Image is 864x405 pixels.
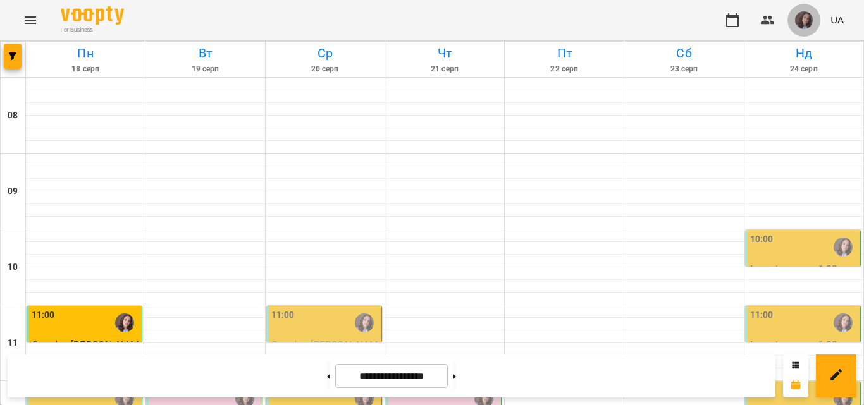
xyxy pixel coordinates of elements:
[387,44,502,63] h6: Чт
[61,6,124,25] img: Voopty Logo
[271,308,295,322] label: 11:00
[147,63,262,75] h6: 19 серп
[8,336,18,350] h6: 11
[750,233,774,246] label: 10:00
[387,63,502,75] h6: 21 серп
[61,26,124,34] span: For Business
[626,63,741,75] h6: 23 серп
[507,44,622,63] h6: Пт
[795,11,813,29] img: 8e6d9769290247367f0f90eeedd3a5ee.jpg
[750,308,774,322] label: 11:00
[147,44,262,63] h6: Вт
[746,44,861,63] h6: Нд
[32,339,139,366] span: Слив'як [PERSON_NAME]
[8,184,18,198] h6: 09
[830,13,844,27] span: UA
[115,313,134,332] img: Зоя Петровчук
[28,63,143,75] h6: 18 серп
[834,313,853,332] img: Зоя Петровчук
[268,63,383,75] h6: 20 серп
[626,44,741,63] h6: Сб
[746,63,861,75] h6: 24 серп
[507,63,622,75] h6: 22 серп
[8,109,18,123] h6: 08
[32,308,55,322] label: 11:00
[28,44,143,63] h6: Пн
[355,313,374,332] img: Зоя Петровчук
[8,260,18,274] h6: 10
[750,262,858,291] p: Індивідуальний 30 хвилин - Слив'як Веоніка
[271,339,379,366] span: Слив'як [PERSON_NAME]
[750,337,858,367] p: Індивідуальний 30 хвилин - Роксолана
[15,5,46,35] button: Menu
[825,8,849,32] button: UA
[268,44,383,63] h6: Ср
[834,238,853,257] img: Зоя Петровчук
